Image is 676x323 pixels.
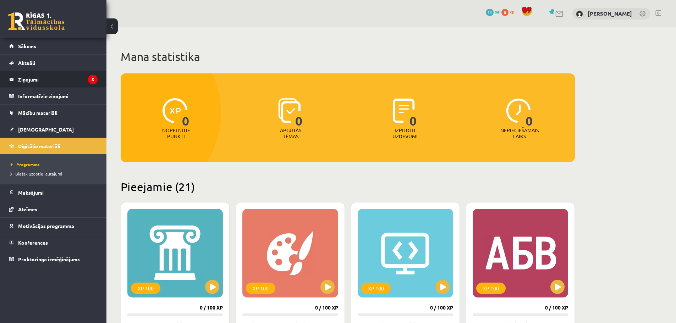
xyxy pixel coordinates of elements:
a: Sākums [9,38,98,54]
a: Atzīmes [9,201,98,217]
legend: Ziņojumi [18,71,98,88]
a: Digitālie materiāli [9,138,98,154]
span: 0 [295,98,303,127]
a: Ziņojumi5 [9,71,98,88]
a: Mācību materiāli [9,105,98,121]
img: icon-completed-tasks-ad58ae20a441b2904462921112bc710f1caf180af7a3daa7317a5a94f2d26646.svg [393,98,415,123]
span: Aktuāli [18,60,35,66]
h1: Mana statistika [121,50,575,64]
p: Nepieciešamais laiks [500,127,539,139]
h2: Pieejamie (21) [121,180,575,194]
p: Apgūtās tēmas [277,127,304,139]
span: 0 [182,98,189,127]
img: icon-learned-topics-4a711ccc23c960034f471b6e78daf4a3bad4a20eaf4de84257b87e66633f6470.svg [278,98,301,123]
a: Proktoringa izmēģinājums [9,251,98,267]
legend: Maksājumi [18,184,98,201]
a: 0 xp [501,9,518,15]
a: Rīgas 1. Tālmācības vidusskola [8,12,65,30]
span: mP [495,9,500,15]
img: icon-clock-7be60019b62300814b6bd22b8e044499b485619524d84068768e800edab66f18.svg [506,98,531,123]
span: Konferences [18,239,48,246]
a: Biežāk uzdotie jautājumi [11,171,99,177]
a: Motivācijas programma [9,218,98,234]
span: [DEMOGRAPHIC_DATA] [18,126,74,133]
span: xp [510,9,514,15]
a: 11 mP [486,9,500,15]
span: Atzīmes [18,206,37,212]
span: Digitālie materiāli [18,143,60,149]
a: [DEMOGRAPHIC_DATA] [9,121,98,138]
span: Programma [11,162,40,167]
a: Konferences [9,234,98,251]
a: Programma [11,161,99,168]
span: Biežāk uzdotie jautājumi [11,171,62,177]
p: Nopelnītie punkti [162,127,190,139]
span: 0 [410,98,417,127]
span: 0 [526,98,533,127]
div: XP 100 [131,283,160,294]
img: icon-xp-0682a9bc20223a9ccc6f5883a126b849a74cddfe5390d2b41b4391c66f2066e7.svg [163,98,187,123]
span: 11 [486,9,494,16]
span: Mācību materiāli [18,110,57,116]
span: Proktoringa izmēģinājums [18,256,80,262]
div: XP 100 [246,283,275,294]
a: [PERSON_NAME] [588,10,632,17]
p: Izpildīti uzdevumi [391,127,419,139]
img: Viktorija Plikša [576,11,583,18]
div: XP 100 [361,283,391,294]
span: Sākums [18,43,36,49]
a: Maksājumi [9,184,98,201]
a: Informatīvie ziņojumi [9,88,98,104]
div: XP 100 [476,283,506,294]
span: Motivācijas programma [18,223,74,229]
i: 5 [88,75,98,84]
legend: Informatīvie ziņojumi [18,88,98,104]
a: Aktuāli [9,55,98,71]
span: 0 [501,9,509,16]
